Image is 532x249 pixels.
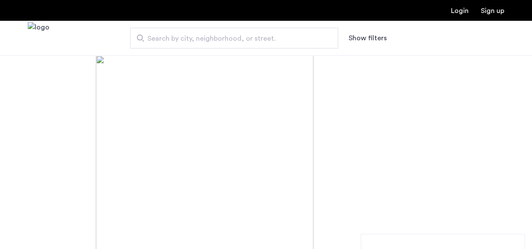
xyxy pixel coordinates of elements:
a: Login [451,7,469,14]
button: Show or hide filters [349,33,387,43]
span: Search by city, neighborhood, or street. [147,33,314,44]
a: Registration [481,7,504,14]
a: Cazamio Logo [28,22,49,55]
input: Apartment Search [130,28,338,49]
img: logo [28,22,49,55]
